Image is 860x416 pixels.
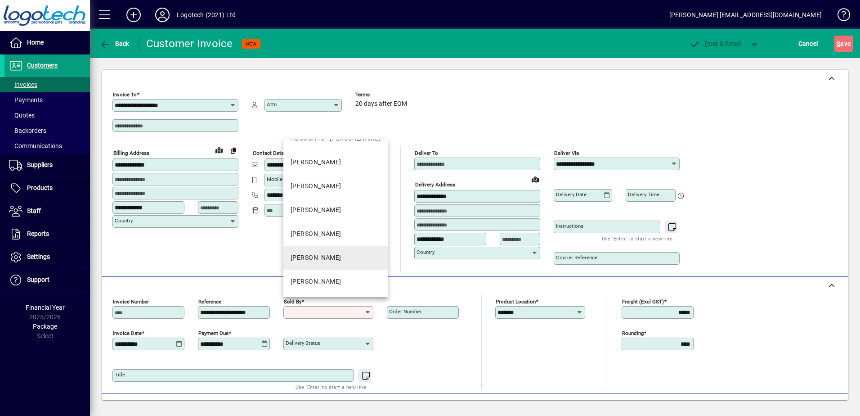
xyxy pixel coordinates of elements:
mat-label: Delivery status [286,340,320,346]
span: Payments [9,96,43,104]
button: Add [119,7,148,23]
span: Settings [27,253,50,260]
span: Customers [27,62,58,69]
a: View on map [528,172,542,186]
mat-label: Attn [267,101,277,108]
span: Terms [355,92,409,98]
mat-label: Title [115,371,125,378]
a: Knowledge Base [831,2,849,31]
mat-label: Invoice date [113,330,142,336]
mat-label: Country [417,249,434,255]
mat-label: Instructions [556,223,583,229]
button: Save [834,36,853,52]
button: Product History [536,398,589,415]
span: P [705,40,709,47]
span: Financial Year [26,304,65,311]
mat-label: Payment due [198,330,228,336]
a: Home [4,32,90,54]
span: Package [33,323,57,330]
div: [PERSON_NAME] [EMAIL_ADDRESS][DOMAIN_NAME] [669,8,822,22]
span: ost & Email [689,40,741,47]
span: Back [99,40,130,47]
mat-label: Deliver via [554,150,579,156]
mat-hint: Use 'Enter' to start a new line [296,382,366,392]
mat-label: Delivery date [556,191,587,198]
a: Staff [4,200,90,222]
a: Invoices [4,77,90,92]
div: [PERSON_NAME] [291,277,341,286]
a: Support [4,269,90,291]
span: NEW [246,41,257,47]
button: Product [783,398,828,415]
span: Quotes [9,112,35,119]
span: Product [787,399,824,414]
div: Customer Invoice [146,36,233,51]
mat-option: SHERRYL - Sherryl [283,174,388,198]
mat-label: Courier Reference [556,254,597,261]
div: [PERSON_NAME] [291,229,341,239]
span: Cancel [798,36,818,51]
button: Copy to Delivery address [226,143,241,158]
button: Back [97,36,132,52]
div: [PERSON_NAME] [291,253,341,262]
button: Cancel [796,36,820,52]
mat-label: Invoice To [113,91,137,98]
span: Product History [539,399,585,414]
span: ave [837,36,851,51]
span: Suppliers [27,161,53,168]
mat-label: Deliver To [415,150,438,156]
mat-option: TONY - Tony [283,270,388,294]
div: [PERSON_NAME] [291,158,341,167]
mat-label: Invoice number [113,298,149,305]
div: [PERSON_NAME] [291,205,341,215]
span: Home [27,39,44,46]
span: Invoices [9,81,37,88]
mat-option: TABITHA - Tabitha [283,246,388,270]
span: S [837,40,840,47]
a: Suppliers [4,154,90,176]
span: Support [27,276,49,283]
mat-label: Order number [389,308,421,315]
div: Logotech (2021) Ltd [177,8,236,22]
span: Communications [9,142,62,149]
a: Quotes [4,108,90,123]
a: Communications [4,138,90,154]
button: Post & Email [685,36,746,52]
mat-label: Product location [496,298,536,305]
mat-option: KIM - Kim [283,150,388,174]
span: 20 days after EOM [355,100,407,108]
button: Profile [148,7,177,23]
mat-label: Sold by [284,298,301,305]
a: Products [4,177,90,199]
span: Products [27,184,53,191]
mat-label: Reference [198,298,221,305]
a: Backorders [4,123,90,138]
mat-label: Rounding [622,330,644,336]
mat-option: SUE - Sue [283,222,388,246]
mat-label: Freight (excl GST) [622,298,664,305]
mat-label: Mobile [267,176,282,182]
span: Staff [27,207,41,214]
mat-label: Delivery time [628,191,659,198]
mat-label: Country [115,217,133,224]
a: Reports [4,223,90,245]
span: Backorders [9,127,46,134]
span: Reports [27,230,49,237]
a: View on map [212,143,226,157]
mat-option: STEWART - Stewart [283,198,388,222]
a: Settings [4,246,90,268]
a: Payments [4,92,90,108]
app-page-header-button: Back [90,36,139,52]
div: [PERSON_NAME] [291,181,341,191]
mat-hint: Use 'Enter' to start a new line [602,233,672,244]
